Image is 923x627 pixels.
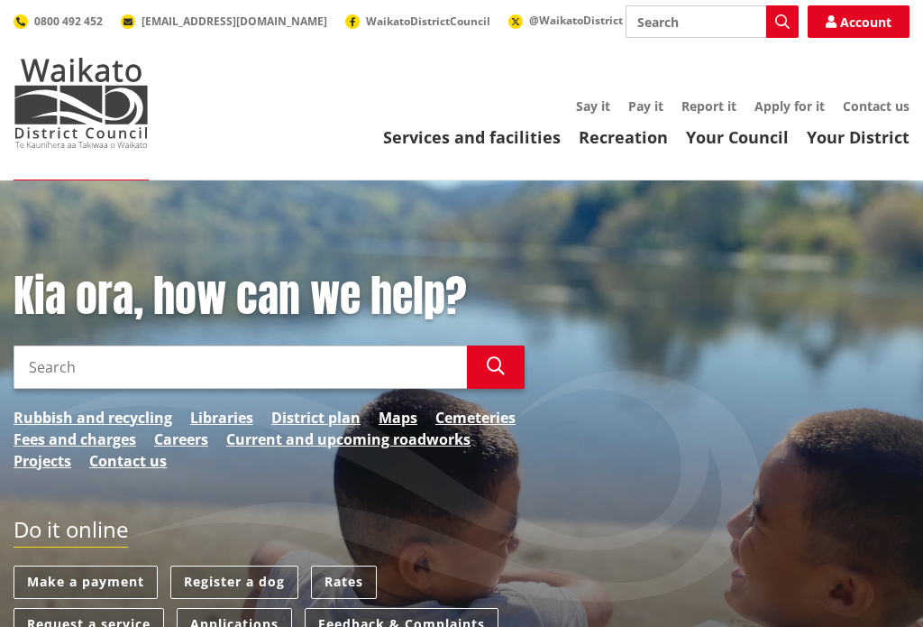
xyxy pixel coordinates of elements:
input: Search input [14,346,467,389]
a: Libraries [190,407,253,429]
a: Your District [807,126,909,148]
a: Say it [576,97,610,115]
a: Recreation [579,126,668,148]
a: Projects [14,450,71,472]
a: Your Council [686,126,789,148]
a: Contact us [89,450,167,472]
a: WaikatoDistrictCouncil [345,14,490,29]
img: Waikato District Council - Te Kaunihera aa Takiwaa o Waikato [14,58,149,148]
a: Pay it [628,97,663,115]
span: @WaikatoDistrict [529,13,623,28]
h2: Do it online [14,517,128,549]
a: Careers [154,429,208,450]
a: District plan [271,407,361,429]
a: [EMAIL_ADDRESS][DOMAIN_NAME] [121,14,327,29]
span: 0800 492 452 [34,14,103,29]
span: WaikatoDistrictCouncil [366,14,490,29]
a: Current and upcoming roadworks [226,429,471,450]
a: Cemeteries [435,407,516,429]
a: 0800 492 452 [14,14,103,29]
a: @WaikatoDistrict [508,13,623,28]
a: Report it [681,97,736,115]
a: Maps [379,407,417,429]
a: Register a dog [170,566,298,599]
a: Apply for it [754,97,825,115]
a: Account [808,5,909,38]
a: Rates [311,566,377,599]
a: Rubbish and recycling [14,407,172,429]
a: Make a payment [14,566,158,599]
input: Search input [626,5,799,38]
span: [EMAIL_ADDRESS][DOMAIN_NAME] [142,14,327,29]
a: Contact us [843,97,909,115]
h1: Kia ora, how can we help? [14,271,525,323]
a: Fees and charges [14,429,136,450]
a: Services and facilities [383,126,561,148]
